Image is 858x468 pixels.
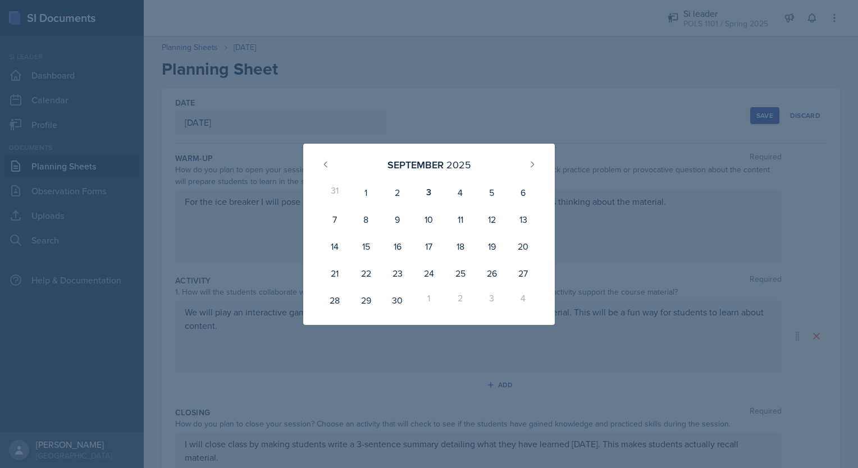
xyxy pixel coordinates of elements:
div: 30 [382,287,413,314]
div: 2025 [446,157,471,172]
div: 8 [350,206,382,233]
div: 9 [382,206,413,233]
div: 6 [508,179,539,206]
div: 13 [508,206,539,233]
div: 25 [445,260,476,287]
div: 24 [413,260,445,287]
div: 27 [508,260,539,287]
div: 2 [445,287,476,314]
div: 18 [445,233,476,260]
div: 20 [508,233,539,260]
div: 3 [413,179,445,206]
div: 2 [382,179,413,206]
div: 19 [476,233,508,260]
div: 7 [319,206,350,233]
div: 23 [382,260,413,287]
div: 11 [445,206,476,233]
div: 29 [350,287,382,314]
div: 14 [319,233,350,260]
div: 15 [350,233,382,260]
div: 22 [350,260,382,287]
div: 12 [476,206,508,233]
div: 26 [476,260,508,287]
div: 4 [508,287,539,314]
div: 10 [413,206,445,233]
div: 1 [350,179,382,206]
div: September [387,157,444,172]
div: 5 [476,179,508,206]
div: 16 [382,233,413,260]
div: 17 [413,233,445,260]
div: 21 [319,260,350,287]
div: 28 [319,287,350,314]
div: 31 [319,179,350,206]
div: 1 [413,287,445,314]
div: 3 [476,287,508,314]
div: 4 [445,179,476,206]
